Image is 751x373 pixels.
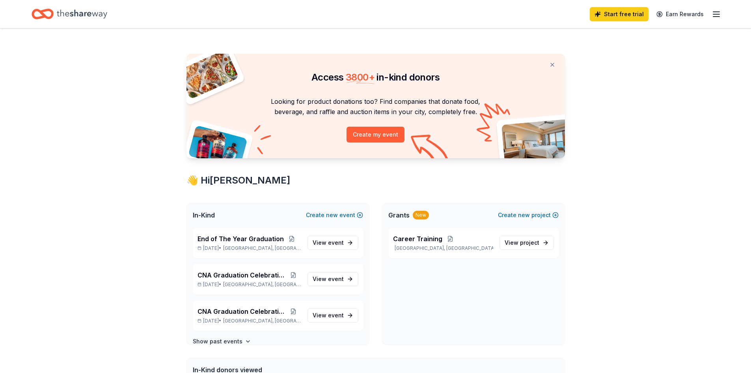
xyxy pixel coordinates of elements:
span: [GEOGRAPHIC_DATA], [GEOGRAPHIC_DATA] [223,245,301,251]
span: View [505,238,539,247]
p: [DATE] • [198,281,301,288]
span: [GEOGRAPHIC_DATA], [GEOGRAPHIC_DATA] [223,281,301,288]
span: CNA Graduation Celebration [198,270,285,280]
a: View event [307,308,358,322]
span: View [313,274,344,284]
h4: Show past events [193,337,242,346]
button: Createnewproject [498,210,559,220]
span: new [326,210,338,220]
span: new [518,210,530,220]
div: New [413,211,429,219]
span: [GEOGRAPHIC_DATA], [GEOGRAPHIC_DATA] [223,318,301,324]
a: View event [307,272,358,286]
button: Show past events [193,337,251,346]
button: Create my event [347,127,404,142]
span: event [328,239,344,246]
span: In-Kind [193,210,215,220]
a: Home [32,5,107,23]
span: End of The Year Graduation [198,234,284,244]
a: Earn Rewards [652,7,708,21]
span: Grants [388,210,410,220]
span: Access in-kind donors [311,71,440,83]
p: [GEOGRAPHIC_DATA], [GEOGRAPHIC_DATA] [393,245,493,251]
span: CNA Graduation Celebration [198,307,285,316]
p: [DATE] • [198,318,301,324]
img: Curvy arrow [411,135,450,164]
p: Looking for product donations too? Find companies that donate food, beverage, and raffle and auct... [196,96,555,117]
a: Start free trial [590,7,649,21]
span: project [520,239,539,246]
span: event [328,312,344,319]
span: Career Training [393,234,442,244]
div: 👋 Hi [PERSON_NAME] [186,174,565,187]
button: Createnewevent [306,210,363,220]
span: event [328,276,344,282]
p: [DATE] • [198,245,301,251]
a: View project [499,236,554,250]
a: View event [307,236,358,250]
span: 3800 + [346,71,375,83]
span: View [313,311,344,320]
span: View [313,238,344,247]
img: Pizza [177,49,239,99]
